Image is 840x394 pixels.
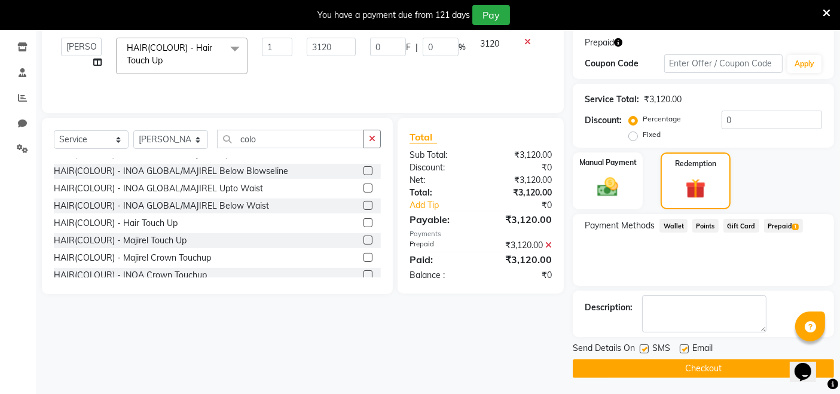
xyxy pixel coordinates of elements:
[481,187,561,199] div: ₹3,120.00
[401,149,481,161] div: Sub Total:
[54,252,211,264] div: HAIR(COLOUR) - Majirel Crown Touchup
[692,342,713,357] span: Email
[481,239,561,252] div: ₹3,120.00
[494,199,561,212] div: ₹0
[401,239,481,252] div: Prepaid
[579,157,637,168] label: Manual Payment
[790,346,828,382] iframe: chat widget
[664,54,783,73] input: Enter Offer / Coupon Code
[764,219,803,233] span: Prepaid
[692,219,719,233] span: Points
[573,342,635,357] span: Send Details On
[481,212,561,227] div: ₹3,120.00
[401,212,481,227] div: Payable:
[217,130,364,148] input: Search or Scan
[410,229,552,239] div: Payments
[585,301,633,314] div: Description:
[127,42,212,66] span: HAIR(COLOUR) - Hair Touch Up
[723,219,759,233] span: Gift Card
[481,252,561,267] div: ₹3,120.00
[459,41,466,54] span: %
[787,55,821,73] button: Apply
[585,36,614,49] span: Prepaid
[481,269,561,282] div: ₹0
[54,182,263,195] div: HAIR(COLOUR) - INOA GLOBAL/MAJIREL Upto Waist
[410,131,437,143] span: Total
[416,41,418,54] span: |
[481,149,561,161] div: ₹3,120.00
[573,359,834,378] button: Checkout
[54,269,207,282] div: HAIR(COLOUR) - INOA Crown Touchup
[401,187,481,199] div: Total:
[591,175,625,200] img: _cash.svg
[585,93,639,106] div: Service Total:
[317,9,470,22] div: You have a payment due from 121 days
[480,38,499,49] span: 3120
[585,114,622,127] div: Discount:
[792,224,799,231] span: 1
[644,93,682,106] div: ₹3,120.00
[585,219,655,232] span: Payment Methods
[481,174,561,187] div: ₹3,120.00
[401,269,481,282] div: Balance :
[406,41,411,54] span: F
[481,161,561,174] div: ₹0
[54,165,288,178] div: HAIR(COLOUR) - INOA GLOBAL/MAJIREL Below Blowseline
[401,161,481,174] div: Discount:
[659,219,688,233] span: Wallet
[54,234,187,247] div: HAIR(COLOUR) - Majirel Touch Up
[652,342,670,357] span: SMS
[643,129,661,140] label: Fixed
[163,55,168,66] a: x
[472,5,510,25] button: Pay
[585,57,664,70] div: Coupon Code
[54,200,269,212] div: HAIR(COLOUR) - INOA GLOBAL/MAJIREL Below Waist
[401,252,481,267] div: Paid:
[401,174,481,187] div: Net:
[675,158,716,169] label: Redemption
[54,217,178,230] div: HAIR(COLOUR) - Hair Touch Up
[643,114,681,124] label: Percentage
[679,176,711,201] img: _gift.svg
[401,199,494,212] a: Add Tip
